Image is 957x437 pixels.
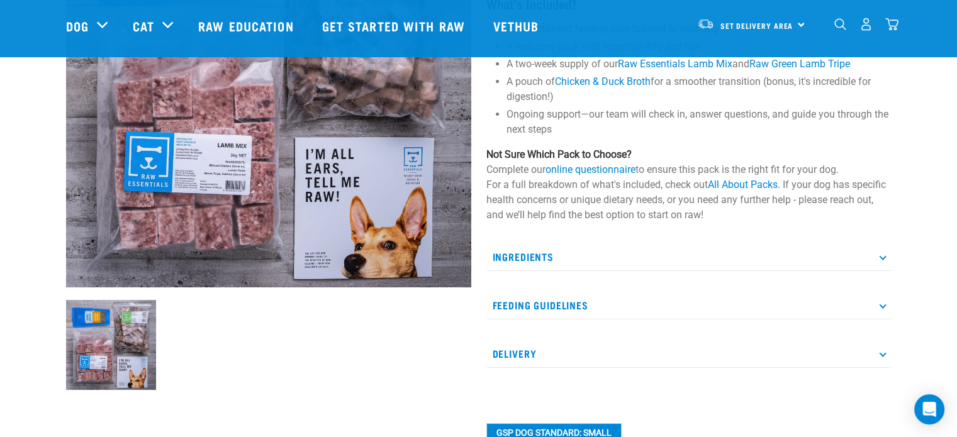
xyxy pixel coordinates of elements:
a: Vethub [481,1,555,51]
span: Set Delivery Area [720,23,793,28]
a: Dog [66,16,89,35]
strong: Not Sure Which Pack to Choose? [486,148,632,160]
li: A two-week supply of our and [506,57,892,72]
a: Get started with Raw [310,1,481,51]
img: NSP Dog Standard Update [66,300,156,390]
li: Ongoing support—our team will check in, answer questions, and guide you through the next steps [506,107,892,137]
a: Chicken & Duck Broth [555,75,651,87]
li: A pouch of for a smoother transition (bonus, it's incredible for digestion!) [506,74,892,104]
a: Cat [133,16,154,35]
p: Delivery [486,340,892,368]
img: home-icon-1@2x.png [834,18,846,30]
p: Feeding Guidelines [486,291,892,319]
img: home-icon@2x.png [885,18,898,31]
a: All About Packs [708,179,778,191]
a: online questionnaire [546,163,635,175]
p: Complete our to ensure this pack is the right fit for your dog. For a full breakdown of what's in... [486,147,892,223]
a: Raw Green Lamb Tripe [749,58,850,70]
img: user.png [859,18,873,31]
a: Raw Essentials Lamb Mix [618,58,732,70]
a: Raw Education [186,1,309,51]
img: van-moving.png [697,18,714,30]
div: Open Intercom Messenger [914,394,944,424]
p: Ingredients [486,243,892,271]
